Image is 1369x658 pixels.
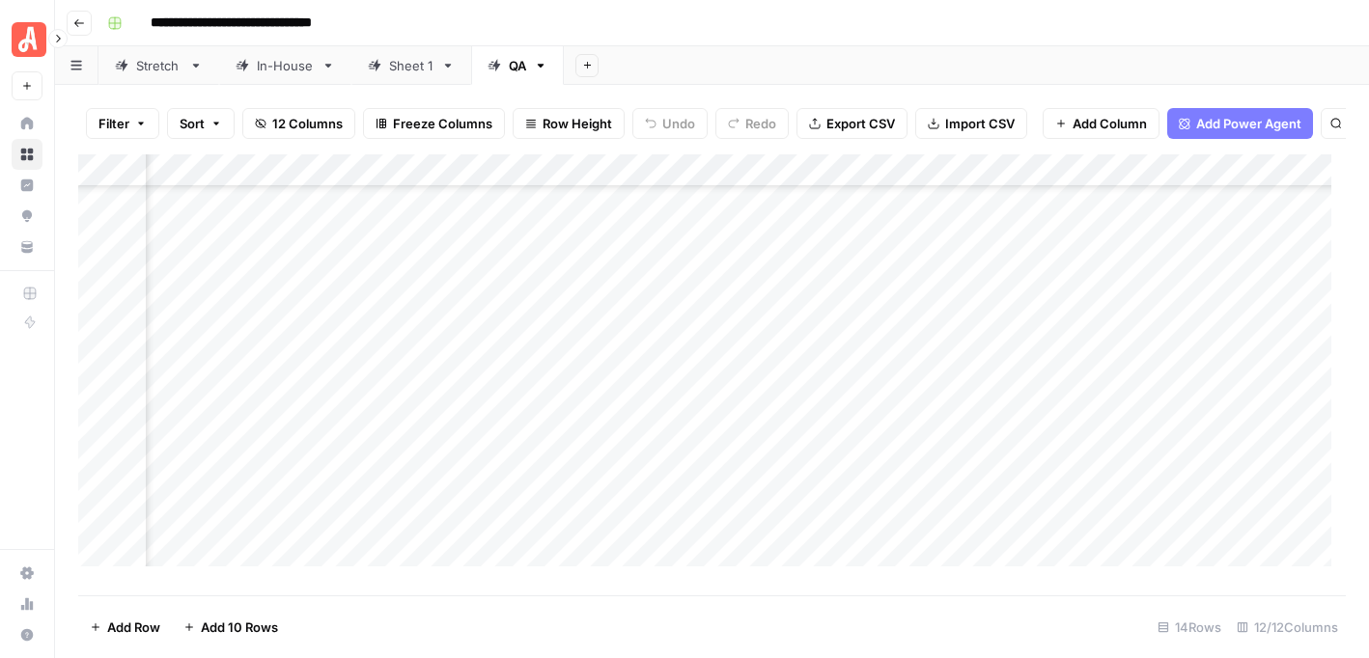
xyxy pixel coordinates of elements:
button: Import CSV [915,108,1027,139]
span: Undo [662,114,695,133]
span: Sort [180,114,205,133]
button: Redo [715,108,789,139]
button: Help + Support [12,619,42,650]
a: Home [12,108,42,139]
span: Add 10 Rows [201,617,278,637]
span: Export CSV [826,114,895,133]
a: Stretch [98,46,219,85]
a: In-House [219,46,351,85]
a: Browse [12,139,42,170]
span: Filter [98,114,129,133]
div: Stretch [136,56,182,75]
span: 12 Columns [272,114,343,133]
span: Redo [745,114,776,133]
button: Add Power Agent [1167,108,1313,139]
a: Sheet 1 [351,46,471,85]
span: Import CSV [945,114,1015,133]
button: Filter [86,108,159,139]
div: 12/12 Columns [1229,612,1346,643]
span: Freeze Columns [393,114,492,133]
a: Usage [12,589,42,619]
span: Add Row [107,617,160,637]
span: Row Height [543,114,612,133]
img: Angi Logo [12,22,46,57]
div: 14 Rows [1150,612,1229,643]
a: QA [471,46,564,85]
button: Freeze Columns [363,108,505,139]
span: Add Column [1073,114,1147,133]
button: 12 Columns [242,108,355,139]
a: Your Data [12,232,42,262]
button: Add Row [78,612,172,643]
a: Settings [12,558,42,589]
button: Export CSV [796,108,908,139]
button: Undo [632,108,708,139]
span: Add Power Agent [1196,114,1301,133]
div: QA [509,56,526,75]
div: Sheet 1 [389,56,433,75]
button: Row Height [513,108,625,139]
button: Add 10 Rows [172,612,290,643]
button: Workspace: Angi [12,15,42,64]
a: Insights [12,170,42,201]
button: Add Column [1043,108,1159,139]
button: Sort [167,108,235,139]
div: In-House [257,56,314,75]
a: Opportunities [12,201,42,232]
